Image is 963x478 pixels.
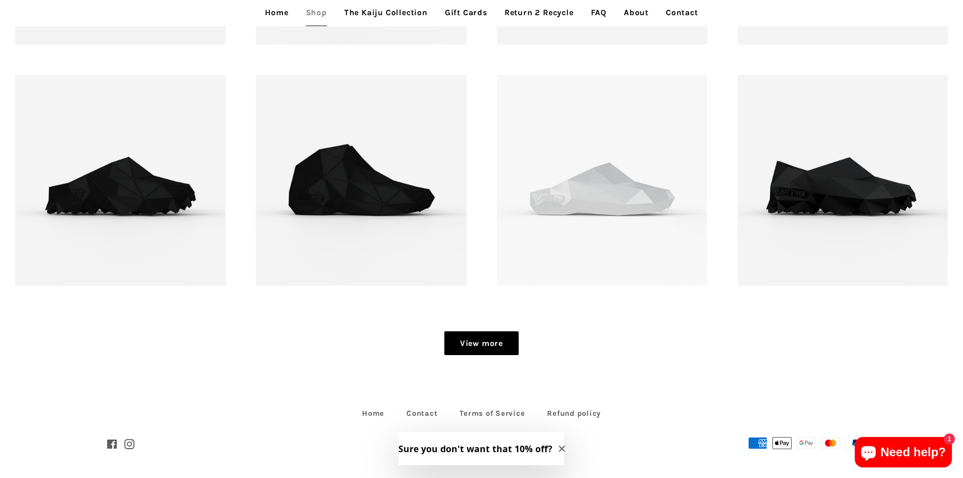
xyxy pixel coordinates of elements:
[852,437,955,470] inbox-online-store-chat: Shopify online store chat
[537,406,611,421] a: Refund policy
[256,75,466,285] a: [3D printed Shoes] - lightweight custom 3dprinted shoes sneakers sandals fused footwear
[352,406,394,421] a: Home
[444,331,519,356] a: View more
[15,75,225,285] a: [3D printed Shoes] - lightweight custom 3dprinted shoes sneakers sandals fused footwear
[396,406,447,421] a: Contact
[449,406,535,421] a: Terms of Service
[497,75,707,285] a: [3D printed Shoes] - lightweight custom 3dprinted shoes sneakers sandals fused footwear
[738,75,948,285] a: [3D printed Shoes] - lightweight custom 3dprinted shoes sneakers sandals fused footwear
